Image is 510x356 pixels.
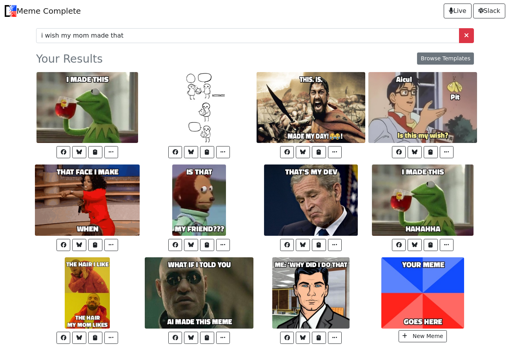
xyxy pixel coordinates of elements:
input: Begin typing to search for memes... [36,28,459,43]
a: Meme Complete [5,3,81,19]
img: hahahha.jpg [372,164,474,236]
img: _i+made+this.jpg [173,72,226,143]
span: Live [449,6,466,16]
img: me:_'why_did_i_do_that.jpg [272,257,350,329]
img: the_hair_my_mom_likes.jpg [65,257,110,329]
a: Slack [473,4,505,18]
img: that's_my_dev.jpg [264,164,358,236]
a: Browse Templates [417,52,474,65]
img: Meme Complete [5,5,16,17]
img: made_my_day!_%F0%9F%98%82%F0%9F%98%82!.jpg [257,72,365,143]
h3: Your Results [36,52,117,66]
a: New Meme [399,330,446,342]
img: when.gif [35,164,140,236]
span: Slack [478,6,500,16]
img: my_friend~q~q~q.webp [172,164,226,236]
img: ai_made_this_meme.jpg [145,257,253,329]
img: is_this_my_wish~q.jpg [368,72,477,143]
img: goes_here.jpg [381,257,464,329]
img: i_made_this.jpg [36,72,138,143]
a: Live [444,4,472,18]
